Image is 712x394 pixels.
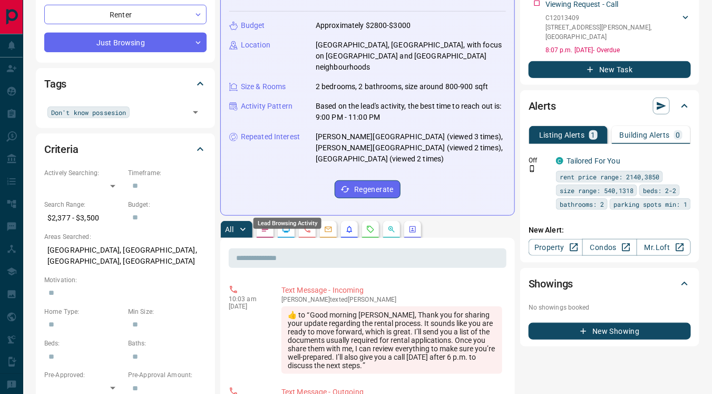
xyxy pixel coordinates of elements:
[128,307,207,316] p: Min Size:
[324,225,333,234] svg: Emails
[345,225,354,234] svg: Listing Alerts
[316,81,488,92] p: 2 bedrooms, 2 bathrooms, size around 800-900 sqft
[545,45,691,55] p: 8:07 p.m. [DATE] - Overdue
[316,101,506,123] p: Based on the lead's activity, the best time to reach out is: 9:00 PM - 11:00 PM
[241,40,270,51] p: Location
[229,295,266,303] p: 10:03 am
[567,157,620,165] a: Tailored For You
[529,61,691,78] button: New Task
[44,209,123,227] p: $2,377 - $3,500
[44,275,207,285] p: Motivation:
[44,242,207,270] p: [GEOGRAPHIC_DATA], [GEOGRAPHIC_DATA], [GEOGRAPHIC_DATA], [GEOGRAPHIC_DATA]
[316,131,506,165] p: [PERSON_NAME][GEOGRAPHIC_DATA] (viewed 3 times), [PERSON_NAME][GEOGRAPHIC_DATA] (viewed 2 times),...
[556,157,563,165] div: condos.ca
[128,370,207,380] p: Pre-Approval Amount:
[529,225,691,236] p: New Alert:
[241,81,286,92] p: Size & Rooms
[44,141,79,158] h2: Criteria
[529,275,573,292] h2: Showings
[128,339,207,348] p: Baths:
[545,13,680,23] p: C12013409
[128,200,207,209] p: Budget:
[128,168,207,178] p: Timeframe:
[44,370,123,380] p: Pre-Approved:
[545,23,680,42] p: [STREET_ADDRESS][PERSON_NAME] , [GEOGRAPHIC_DATA]
[408,225,417,234] svg: Agent Actions
[241,131,300,142] p: Repeated Interest
[44,137,207,162] div: Criteria
[241,20,265,31] p: Budget
[643,185,676,196] span: beds: 2-2
[529,271,691,296] div: Showings
[281,306,502,374] div: 👍​ to “ Good morning [PERSON_NAME], Thank you for sharing your update regarding the rental proces...
[44,5,207,24] div: Renter
[545,11,691,44] div: C12013409[STREET_ADDRESS][PERSON_NAME],[GEOGRAPHIC_DATA]
[387,225,396,234] svg: Opportunities
[529,98,556,114] h2: Alerts
[560,171,659,182] span: rent price range: 2140,3850
[44,33,207,52] div: Just Browsing
[44,307,123,316] p: Home Type:
[241,101,292,112] p: Activity Pattern
[560,199,604,209] span: bathrooms: 2
[229,303,266,310] p: [DATE]
[281,296,502,303] p: [PERSON_NAME] texted [PERSON_NAME]
[560,185,633,196] span: size range: 540,1318
[529,156,550,165] p: Off
[44,232,207,242] p: Areas Searched:
[44,339,123,348] p: Beds:
[44,75,66,92] h2: Tags
[591,131,596,139] p: 1
[44,200,123,209] p: Search Range:
[44,168,123,178] p: Actively Searching:
[225,226,233,233] p: All
[44,71,207,97] div: Tags
[188,105,203,120] button: Open
[281,285,502,296] p: Text Message - Incoming
[582,239,637,256] a: Condos
[529,93,691,119] div: Alerts
[529,323,691,340] button: New Showing
[620,131,670,139] p: Building Alerts
[613,199,687,209] span: parking spots min: 1
[637,239,691,256] a: Mr.Loft
[539,131,585,139] p: Listing Alerts
[529,303,691,312] p: No showings booked
[529,165,536,172] svg: Push Notification Only
[316,20,411,31] p: Approximately $2800-$3000
[335,180,401,198] button: Regenerate
[366,225,375,234] svg: Requests
[253,218,321,229] div: Lead Browsing Activity
[529,239,583,256] a: Property
[316,40,506,73] p: [GEOGRAPHIC_DATA], [GEOGRAPHIC_DATA], with focus on [GEOGRAPHIC_DATA] and [GEOGRAPHIC_DATA] neigh...
[676,131,680,139] p: 0
[51,107,126,118] span: Don't know possesion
